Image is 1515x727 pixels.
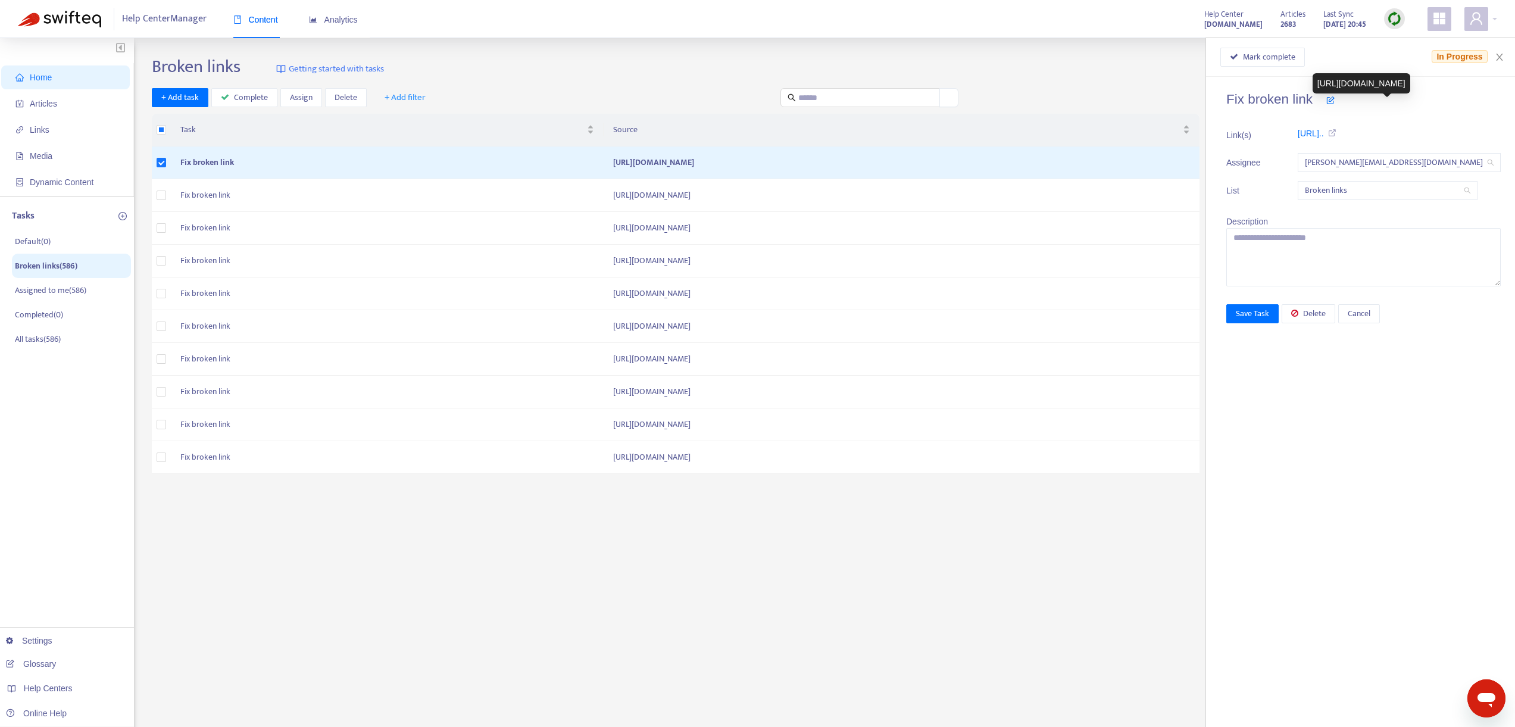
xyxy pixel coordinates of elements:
span: Task [180,123,585,136]
span: Link(s) [1226,129,1268,142]
td: [URL][DOMAIN_NAME] [604,310,1199,343]
span: Getting started with tasks [289,63,384,76]
span: Broken links [1305,182,1470,199]
a: Settings [6,636,52,645]
span: In Progress [1432,50,1487,63]
a: Online Help [6,709,67,718]
td: Fix broken link [171,146,604,179]
span: area-chart [309,15,317,24]
td: Fix broken link [171,408,604,441]
span: Save Task [1236,307,1269,320]
p: All tasks ( 586 ) [15,333,61,345]
td: Fix broken link [171,310,604,343]
td: [URL][DOMAIN_NAME] [604,212,1199,245]
span: Dynamic Content [30,177,93,187]
img: sync.dc5367851b00ba804db3.png [1387,11,1402,26]
td: Fix broken link [171,212,604,245]
td: Fix broken link [171,245,604,277]
span: Source [613,123,1180,136]
span: container [15,178,24,186]
span: Content [233,15,278,24]
td: [URL][DOMAIN_NAME] [604,376,1199,408]
button: Complete [211,88,277,107]
p: Tasks [12,209,35,223]
span: Home [30,73,52,82]
button: Delete [1282,304,1335,323]
span: Mark complete [1243,51,1295,64]
td: Fix broken link [171,179,604,212]
span: file-image [15,152,24,160]
p: Broken links ( 586 ) [15,260,77,272]
a: Glossary [6,659,56,669]
span: user [1469,11,1483,26]
span: Analytics [309,15,358,24]
p: Default ( 0 ) [15,235,51,248]
td: Fix broken link [171,277,604,310]
button: Cancel [1338,304,1380,323]
th: Task [171,114,604,146]
span: Media [30,151,52,161]
td: [URL][DOMAIN_NAME] [604,179,1199,212]
td: [URL][DOMAIN_NAME] [604,245,1199,277]
td: Fix broken link [171,376,604,408]
p: Completed ( 0 ) [15,308,63,321]
span: Articles [30,99,57,108]
img: image-link [276,64,286,74]
span: Help Centers [24,684,73,693]
span: Assignee [1226,156,1268,169]
p: Assigned to me ( 586 ) [15,284,86,297]
span: plus-circle [118,212,127,220]
strong: [DOMAIN_NAME] [1204,18,1263,31]
button: Assign [280,88,322,107]
strong: [DATE] 20:45 [1323,18,1366,31]
span: search [788,93,796,102]
span: + Add task [161,91,199,104]
span: Cancel [1348,307,1370,320]
span: account-book [15,99,24,108]
h2: Broken links [152,56,240,77]
span: Assign [290,91,313,104]
td: [URL][DOMAIN_NAME] [604,277,1199,310]
a: [URL].. [1298,129,1324,138]
button: + Add task [152,88,208,107]
span: close [1495,52,1504,62]
span: Links [30,125,49,135]
span: Complete [234,91,268,104]
div: [URL][DOMAIN_NAME] [1313,73,1410,93]
span: Description [1226,217,1268,226]
span: book [233,15,242,24]
span: Articles [1280,8,1305,21]
span: home [15,73,24,82]
iframe: Button to launch messaging window [1467,679,1505,717]
span: lillian.kihika@lightspeedhq.com [1305,154,1494,171]
button: Mark complete [1220,48,1305,67]
span: link [15,126,24,134]
a: [DOMAIN_NAME] [1204,17,1263,31]
th: Source [604,114,1199,146]
td: [URL][DOMAIN_NAME] [604,146,1199,179]
td: Fix broken link [171,441,604,474]
span: + Add filter [385,91,426,105]
span: Last Sync [1323,8,1354,21]
span: Delete [335,91,357,104]
span: Help Center [1204,8,1244,21]
span: Help Center Manager [122,8,207,30]
img: Swifteq [18,11,101,27]
span: appstore [1432,11,1447,26]
button: Close [1491,52,1508,63]
td: [URL][DOMAIN_NAME] [604,441,1199,474]
td: [URL][DOMAIN_NAME] [604,408,1199,441]
span: Delete [1303,307,1326,320]
td: [URL][DOMAIN_NAME] [604,343,1199,376]
span: List [1226,184,1268,197]
button: Delete [325,88,367,107]
span: search [1487,159,1494,166]
button: Save Task [1226,304,1279,323]
td: Fix broken link [171,343,604,376]
span: search [1464,187,1471,194]
h4: Fix broken link [1226,91,1501,107]
strong: 2683 [1280,18,1297,31]
a: Getting started with tasks [276,56,384,82]
button: + Add filter [376,88,435,107]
